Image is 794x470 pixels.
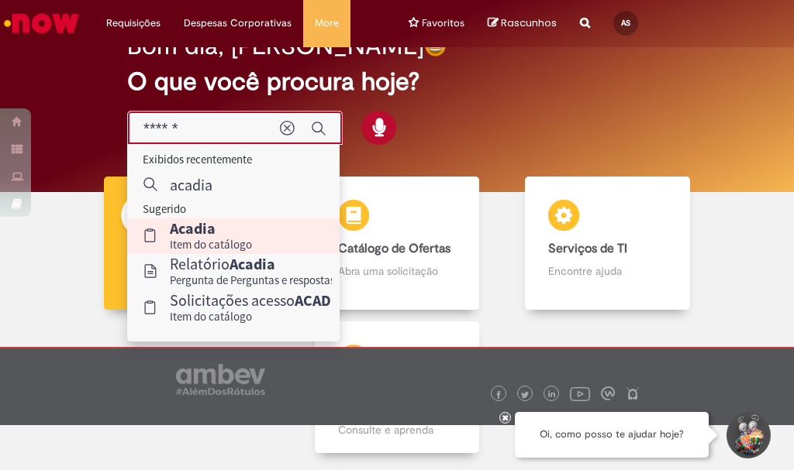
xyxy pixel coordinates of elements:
[570,383,590,403] img: logo_footer_youtube.png
[495,391,502,399] img: logo_footer_facebook.png
[548,390,556,400] img: logo_footer_linkedin.png
[338,263,456,279] p: Abra uma solicitação
[338,241,451,256] b: Catálogo de Ofertas
[176,364,265,395] img: logo_footer_ambev_rotulo_gray.png
[127,33,424,60] h2: Bom dia, [PERSON_NAME]
[106,15,161,31] span: Requisições
[521,391,529,399] img: logo_footer_twitter.png
[292,177,502,310] a: Catálogo de Ofertas Abra uma solicitação
[621,18,630,28] span: AS
[315,15,339,31] span: More
[548,241,627,256] b: Serviços de TI
[724,412,771,458] button: Iniciar Conversa de Suporte
[127,68,667,95] h2: O que você procura hoje?
[338,422,456,437] p: Consulte e aprenda
[626,386,640,400] img: logo_footer_naosei.png
[184,15,292,31] span: Despesas Corporativas
[515,412,709,458] div: Oi, como posso te ajudar hoje?
[81,177,292,310] a: Tirar dúvidas Tirar dúvidas com Lupi Assist e Gen Ai
[81,321,713,453] a: Base de Conhecimento Consulte e aprenda
[2,8,81,39] img: ServiceNow
[488,15,557,30] a: No momento, sua lista de rascunhos tem 0 Itens
[424,35,447,57] img: happy-face.png
[501,15,557,30] span: Rascunhos
[548,263,666,279] p: Encontre ajuda
[422,15,464,31] span: Favoritos
[601,386,615,400] img: logo_footer_workplace.png
[502,177,713,310] a: Serviços de TI Encontre ajuda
